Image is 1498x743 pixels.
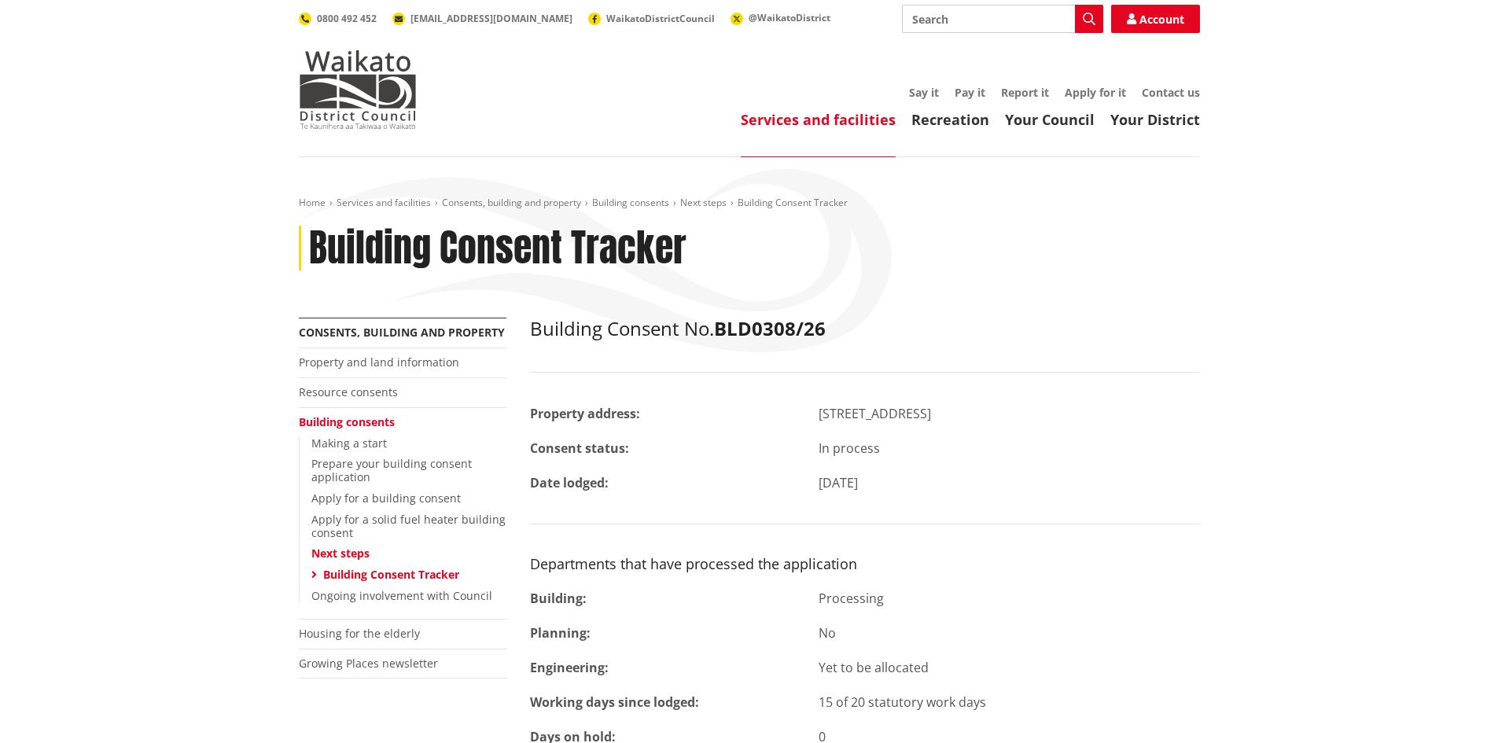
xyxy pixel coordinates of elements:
[299,197,1200,210] nav: breadcrumb
[311,512,506,540] a: Apply for a solid fuel heater building consent​
[311,546,370,561] a: Next steps
[1142,85,1200,100] a: Contact us
[299,355,459,370] a: Property and land information
[299,196,326,209] a: Home
[311,436,387,451] a: Making a start
[1110,110,1200,129] a: Your District
[741,110,896,129] a: Services and facilities
[680,196,727,209] a: Next steps
[530,693,699,711] strong: Working days since lodged:
[530,440,629,457] strong: Consent status:
[299,50,417,129] img: Waikato District Council - Te Kaunihera aa Takiwaa o Waikato
[311,588,492,603] a: Ongoing involvement with Council
[337,196,431,209] a: Services and facilities
[955,85,985,100] a: Pay it
[530,318,1200,340] h2: Building Consent No.
[442,196,581,209] a: Consents, building and property
[588,12,715,25] a: WaikatoDistrictCouncil
[530,624,591,642] strong: Planning:
[410,12,572,25] span: [EMAIL_ADDRESS][DOMAIN_NAME]
[309,226,686,271] h1: Building Consent Tracker
[323,567,459,582] a: Building Consent Tracker
[392,12,572,25] a: [EMAIL_ADDRESS][DOMAIN_NAME]
[299,656,438,671] a: Growing Places newsletter
[530,659,609,676] strong: Engineering:
[299,626,420,641] a: Housing for the elderly
[902,5,1103,33] input: Search input
[1111,5,1200,33] a: Account
[299,384,398,399] a: Resource consents
[317,12,377,25] span: 0800 492 452
[807,404,1212,423] div: [STREET_ADDRESS]
[299,414,395,429] a: Building consents
[749,11,830,24] span: @WaikatoDistrict
[1001,85,1049,100] a: Report it
[807,473,1212,492] div: [DATE]
[606,12,715,25] span: WaikatoDistrictCouncil
[909,85,939,100] a: Say it
[530,556,1200,573] h3: Departments that have processed the application
[299,325,505,340] a: Consents, building and property
[299,12,377,25] a: 0800 492 452
[807,623,1212,642] div: No
[807,589,1212,608] div: Processing
[731,11,830,24] a: @WaikatoDistrict
[807,658,1212,677] div: Yet to be allocated
[738,196,848,209] span: Building Consent Tracker
[807,439,1212,458] div: In process
[592,196,669,209] a: Building consents
[311,491,461,506] a: Apply for a building consent
[1065,85,1126,100] a: Apply for it
[807,693,1212,712] div: 15 of 20 statutory work days
[1005,110,1095,129] a: Your Council
[714,315,826,341] strong: BLD0308/26
[530,590,587,607] strong: Building:
[911,110,989,129] a: Recreation
[311,456,472,484] a: Prepare your building consent application
[530,405,640,422] strong: Property address:
[530,474,609,491] strong: Date lodged:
